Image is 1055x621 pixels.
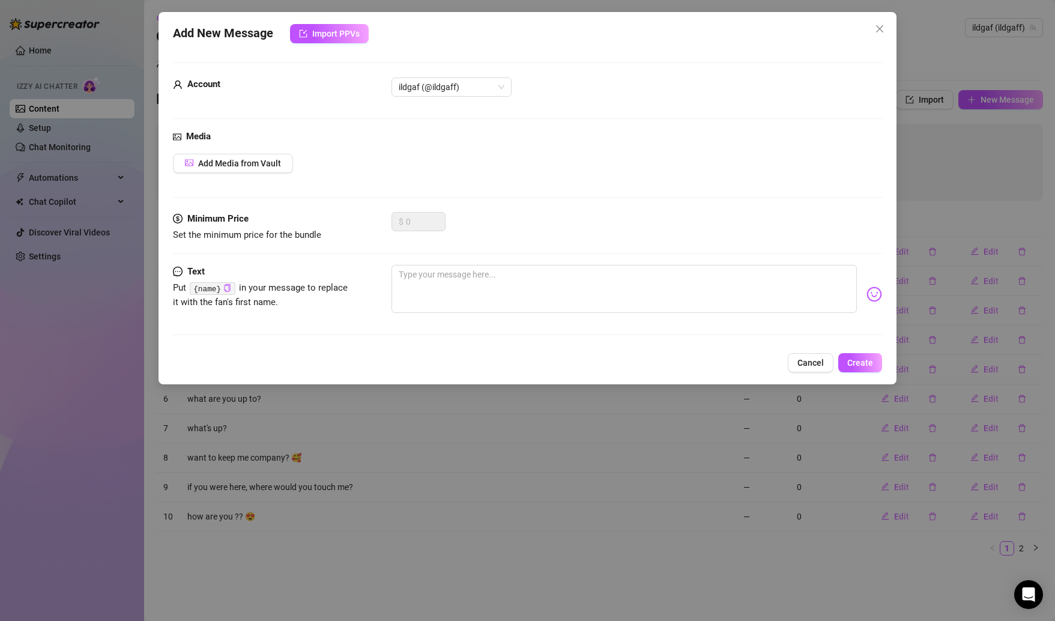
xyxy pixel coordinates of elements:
[173,212,183,226] span: dollar
[1014,580,1043,609] div: Open Intercom Messenger
[299,29,307,38] span: import
[223,284,231,292] span: copy
[838,353,882,372] button: Create
[173,282,348,307] span: Put in your message to replace it with the fan's first name.
[173,130,181,144] span: picture
[312,29,360,38] span: Import PPVs
[788,353,833,372] button: Cancel
[399,78,504,96] span: ildgaf (@ildgaff)
[187,79,220,89] strong: Account
[187,266,205,277] strong: Text
[173,229,321,240] span: Set the minimum price for the bundle
[198,159,281,168] span: Add Media from Vault
[870,24,889,34] span: Close
[173,77,183,92] span: user
[797,358,824,368] span: Cancel
[173,154,293,173] button: Add Media from Vault
[290,24,369,43] button: Import PPVs
[223,283,231,292] button: Click to Copy
[847,358,873,368] span: Create
[190,282,235,295] code: {name}
[866,286,882,302] img: svg%3e
[875,24,884,34] span: close
[187,213,249,224] strong: Minimum Price
[186,131,211,142] strong: Media
[173,24,273,43] span: Add New Message
[870,19,889,38] button: Close
[185,159,193,167] span: picture
[173,265,183,279] span: message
